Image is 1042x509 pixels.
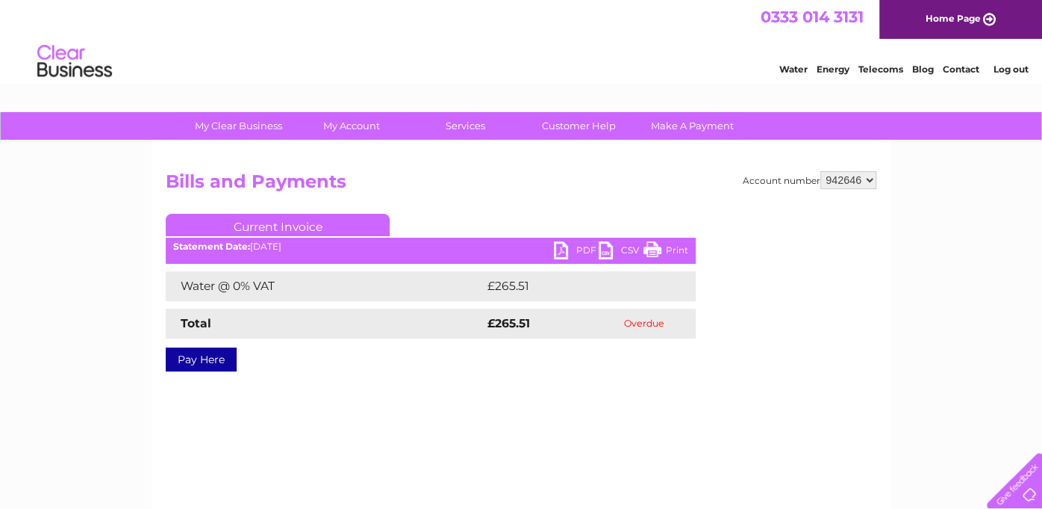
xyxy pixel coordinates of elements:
a: My Clear Business [177,112,300,140]
a: CSV [599,241,643,263]
a: Pay Here [166,348,237,371]
a: Water [779,64,808,75]
a: Blog [912,64,934,75]
td: £265.51 [484,271,668,301]
a: My Account [290,112,414,140]
img: logo.png [37,39,113,84]
h2: Bills and Payments [166,171,876,200]
div: Account number [743,171,876,189]
td: Overdue [592,309,696,339]
a: Current Invoice [166,214,390,236]
b: Statement Date: [173,241,250,252]
a: Services [404,112,527,140]
a: Make A Payment [631,112,754,140]
a: Print [643,241,688,263]
a: PDF [554,241,599,263]
strong: £265.51 [487,316,530,330]
a: Log out [993,64,1028,75]
a: Energy [817,64,849,75]
a: 0333 014 3131 [761,7,864,26]
a: Telecoms [858,64,903,75]
a: Contact [943,64,979,75]
td: Water @ 0% VAT [166,271,484,301]
div: Clear Business is a trading name of Verastar Limited (registered in [GEOGRAPHIC_DATA] No. 3667643... [169,8,875,73]
div: [DATE] [166,241,696,252]
a: Customer Help [517,112,640,140]
strong: Total [181,316,211,330]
